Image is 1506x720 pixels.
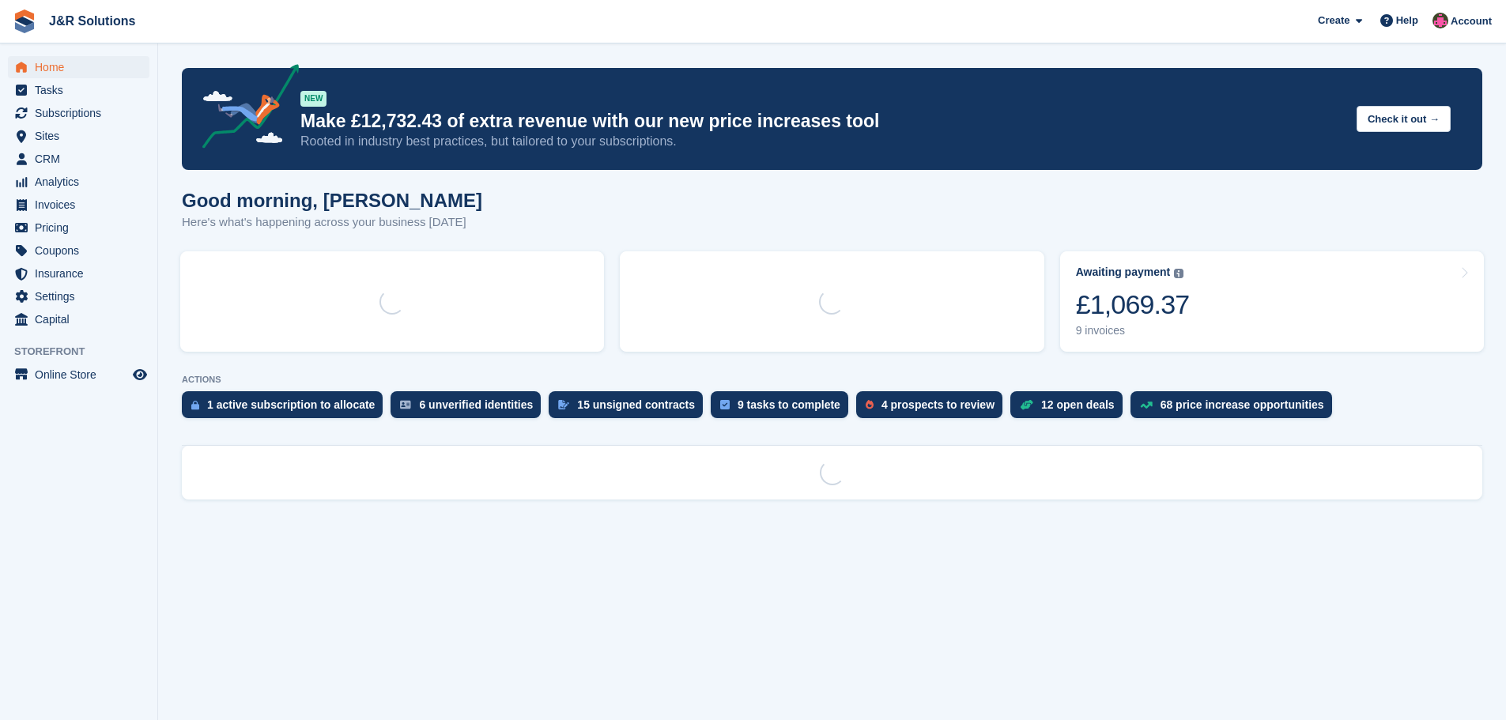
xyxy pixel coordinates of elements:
[35,262,130,285] span: Insurance
[8,217,149,239] a: menu
[1041,398,1115,411] div: 12 open deals
[35,171,130,193] span: Analytics
[35,102,130,124] span: Subscriptions
[35,79,130,101] span: Tasks
[1076,324,1190,337] div: 9 invoices
[8,239,149,262] a: menu
[1076,266,1171,279] div: Awaiting payment
[1357,106,1451,132] button: Check it out →
[558,400,569,409] img: contract_signature_icon-13c848040528278c33f63329250d36e43548de30e8caae1d1a13099fd9432cc5.svg
[35,285,130,307] span: Settings
[35,56,130,78] span: Home
[1451,13,1492,29] span: Account
[191,400,199,410] img: active_subscription_to_allocate_icon-d502201f5373d7db506a760aba3b589e785aa758c864c3986d89f69b8ff3...
[8,102,149,124] a: menu
[35,217,130,239] span: Pricing
[391,391,549,426] a: 6 unverified identities
[1396,13,1418,28] span: Help
[866,400,874,409] img: prospect-51fa495bee0391a8d652442698ab0144808aea92771e9ea1ae160a38d050c398.svg
[13,9,36,33] img: stora-icon-8386f47178a22dfd0bd8f6a31ec36ba5ce8667c1dd55bd0f319d3a0aa187defe.svg
[8,285,149,307] a: menu
[8,148,149,170] a: menu
[1130,391,1340,426] a: 68 price increase opportunities
[43,8,142,34] a: J&R Solutions
[720,400,730,409] img: task-75834270c22a3079a89374b754ae025e5fb1db73e45f91037f5363f120a921f8.svg
[8,364,149,386] a: menu
[1140,401,1153,409] img: price_increase_opportunities-93ffe204e8149a01c8c9dc8f82e8f89637d9d84a8eef4429ea346261dce0b2c0.svg
[881,398,995,411] div: 4 prospects to review
[1432,13,1448,28] img: Julie Morgan
[207,398,375,411] div: 1 active subscription to allocate
[856,391,1010,426] a: 4 prospects to review
[1161,398,1324,411] div: 68 price increase opportunities
[8,125,149,147] a: menu
[300,91,326,107] div: NEW
[8,262,149,285] a: menu
[35,364,130,386] span: Online Store
[1318,13,1349,28] span: Create
[8,171,149,193] a: menu
[35,148,130,170] span: CRM
[711,391,856,426] a: 9 tasks to complete
[1020,399,1033,410] img: deal-1b604bf984904fb50ccaf53a9ad4b4a5d6e5aea283cecdc64d6e3604feb123c2.svg
[400,400,411,409] img: verify_identity-adf6edd0f0f0b5bbfe63781bf79b02c33cf7c696d77639b501bdc392416b5a36.svg
[35,194,130,216] span: Invoices
[35,125,130,147] span: Sites
[182,391,391,426] a: 1 active subscription to allocate
[8,194,149,216] a: menu
[130,365,149,384] a: Preview store
[1060,251,1484,352] a: Awaiting payment £1,069.37 9 invoices
[35,239,130,262] span: Coupons
[1174,269,1183,278] img: icon-info-grey-7440780725fd019a000dd9b08b2336e03edf1995a4989e88bcd33f0948082b44.svg
[8,308,149,330] a: menu
[738,398,840,411] div: 9 tasks to complete
[8,56,149,78] a: menu
[549,391,711,426] a: 15 unsigned contracts
[35,308,130,330] span: Capital
[189,64,300,154] img: price-adjustments-announcement-icon-8257ccfd72463d97f412b2fc003d46551f7dbcb40ab6d574587a9cd5c0d94...
[300,133,1344,150] p: Rooted in industry best practices, but tailored to your subscriptions.
[577,398,695,411] div: 15 unsigned contracts
[419,398,533,411] div: 6 unverified identities
[182,190,482,211] h1: Good morning, [PERSON_NAME]
[8,79,149,101] a: menu
[1010,391,1130,426] a: 12 open deals
[14,344,157,360] span: Storefront
[182,213,482,232] p: Here's what's happening across your business [DATE]
[1076,288,1190,321] div: £1,069.37
[182,375,1482,385] p: ACTIONS
[300,110,1344,133] p: Make £12,732.43 of extra revenue with our new price increases tool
